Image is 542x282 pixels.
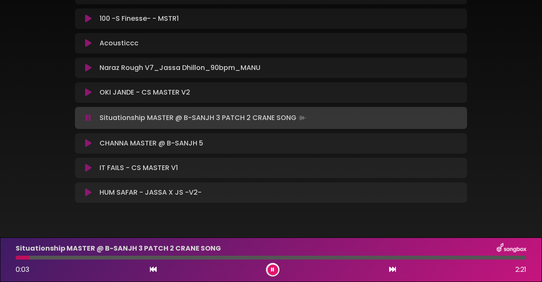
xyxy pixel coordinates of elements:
[100,163,178,173] p: IT FAILS - CS MASTER V1
[100,14,179,24] p: 100 -S Finesse- - MSTR1
[296,112,308,124] img: waveform4.gif
[100,112,308,124] p: Situationship MASTER @ B-SANJH 3 PATCH 2 CRANE SONG
[100,138,203,148] p: CHANNA MASTER @ B-SANJH 5
[100,187,202,198] p: HUM SAFAR - JASSA X JS -V2-
[100,38,138,48] p: Acousticcc
[100,63,260,73] p: Naraz Rough V7_Jassa Dhillon_90bpm_MANU
[100,87,190,98] p: OKI JANDE - CS MASTER V2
